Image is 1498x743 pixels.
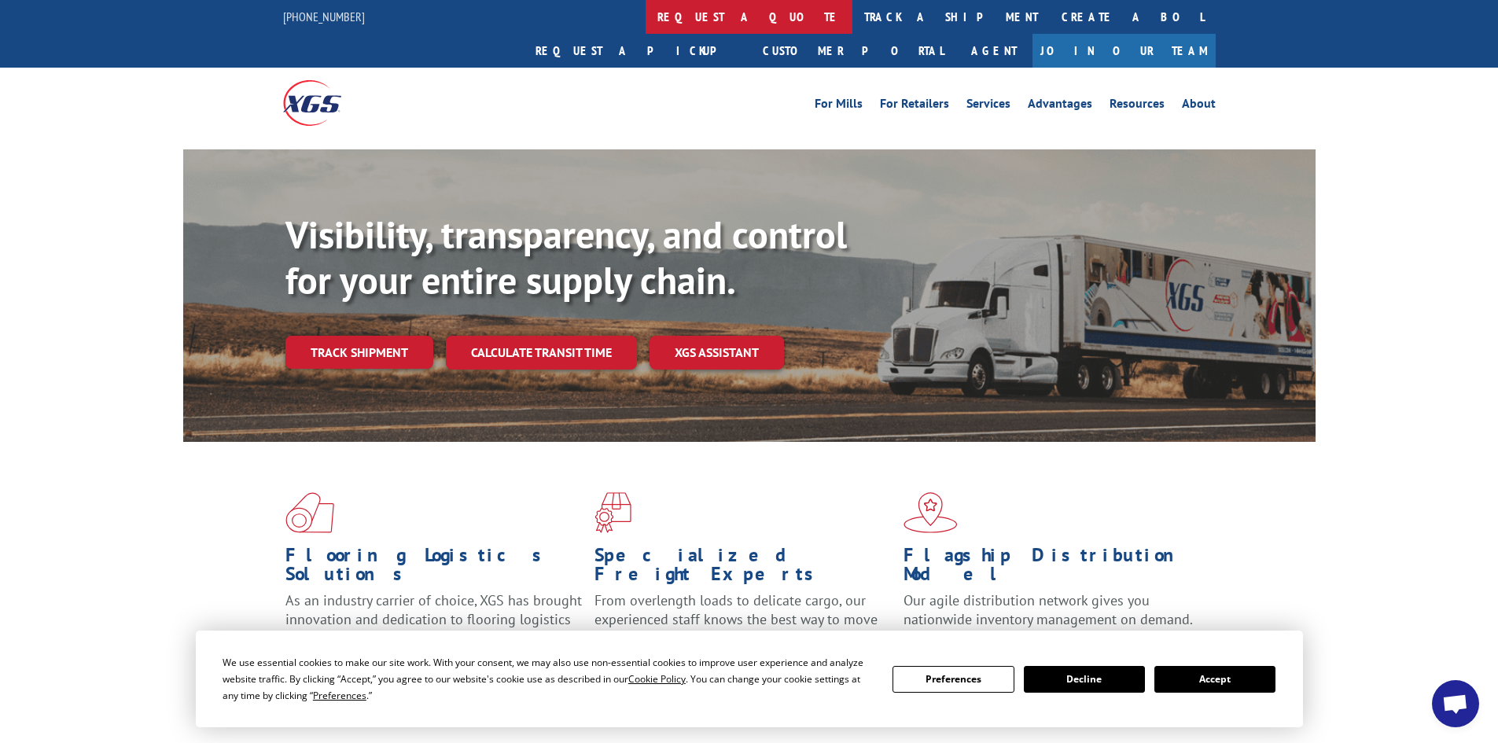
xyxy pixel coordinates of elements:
[285,336,433,369] a: Track shipment
[904,492,958,533] img: xgs-icon-flagship-distribution-model-red
[283,9,365,24] a: [PHONE_NUMBER]
[196,631,1303,727] div: Cookie Consent Prompt
[1110,97,1165,115] a: Resources
[1028,97,1092,115] a: Advantages
[223,654,874,704] div: We use essential cookies to make our site work. With your consent, we may also use non-essential ...
[628,672,686,686] span: Cookie Policy
[650,336,784,370] a: XGS ASSISTANT
[955,34,1032,68] a: Agent
[880,97,949,115] a: For Retailers
[1182,97,1216,115] a: About
[1032,34,1216,68] a: Join Our Team
[751,34,955,68] a: Customer Portal
[594,546,892,591] h1: Specialized Freight Experts
[594,591,892,661] p: From overlength loads to delicate cargo, our experienced staff knows the best way to move your fr...
[904,546,1201,591] h1: Flagship Distribution Model
[966,97,1010,115] a: Services
[285,210,847,304] b: Visibility, transparency, and control for your entire supply chain.
[904,591,1193,628] span: Our agile distribution network gives you nationwide inventory management on demand.
[1432,680,1479,727] div: Open chat
[594,492,631,533] img: xgs-icon-focused-on-flooring-red
[285,591,582,647] span: As an industry carrier of choice, XGS has brought innovation and dedication to flooring logistics...
[313,689,366,702] span: Preferences
[285,492,334,533] img: xgs-icon-total-supply-chain-intelligence-red
[524,34,751,68] a: Request a pickup
[446,336,637,370] a: Calculate transit time
[1024,666,1145,693] button: Decline
[893,666,1014,693] button: Preferences
[815,97,863,115] a: For Mills
[285,546,583,591] h1: Flooring Logistics Solutions
[1154,666,1275,693] button: Accept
